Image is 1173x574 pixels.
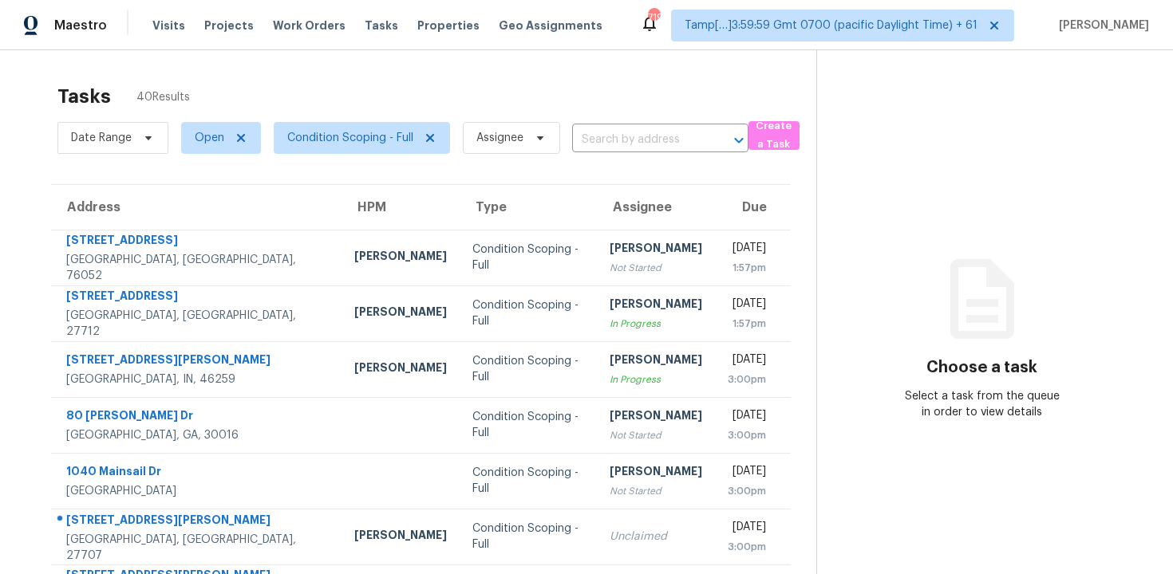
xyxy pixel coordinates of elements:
div: [GEOGRAPHIC_DATA], [GEOGRAPHIC_DATA], 27707 [66,532,329,564]
div: Unclaimed [610,529,702,545]
span: Visits [152,18,185,33]
div: 1:57pm [728,260,766,276]
div: [PERSON_NAME] [610,240,702,260]
button: Open [728,129,750,151]
th: Assignee [597,185,715,230]
span: Geo Assignments [499,18,602,33]
div: Condition Scoping - Full [472,521,584,552]
div: [STREET_ADDRESS] [66,288,329,308]
div: 3:00pm [728,483,766,499]
div: [PERSON_NAME] [354,527,447,547]
div: [STREET_ADDRESS][PERSON_NAME] [66,512,329,532]
div: [GEOGRAPHIC_DATA], [GEOGRAPHIC_DATA], 76052 [66,252,329,284]
div: [PERSON_NAME] [354,304,447,324]
th: Address [51,185,342,230]
div: [GEOGRAPHIC_DATA], GA, 30016 [66,427,329,443]
span: [PERSON_NAME] [1053,18,1149,33]
div: 80 [PERSON_NAME] Dr [66,407,329,427]
span: Condition Scoping - Full [287,130,413,146]
div: [PERSON_NAME] [610,296,702,316]
div: Condition Scoping - Full [472,465,584,497]
div: [DATE] [728,240,766,260]
span: 40 Results [136,89,190,105]
div: Select a task from the queue in order to view details [899,388,1064,420]
div: In Progress [610,372,702,387]
input: Search by address [572,128,704,152]
span: Open [195,130,224,146]
div: [DATE] [728,296,766,316]
div: [PERSON_NAME] [610,407,702,427]
div: [GEOGRAPHIC_DATA], IN, 46259 [66,372,329,387]
span: Properties [417,18,480,33]
div: [DATE] [728,463,766,483]
span: Projects [204,18,254,33]
div: 719 [648,10,659,26]
div: [PERSON_NAME] [610,463,702,483]
div: Condition Scoping - Full [472,297,584,329]
div: 1:57pm [728,316,766,332]
th: Type [460,185,597,230]
div: [STREET_ADDRESS][PERSON_NAME] [66,352,329,372]
div: Condition Scoping - Full [472,353,584,385]
span: Work Orders [273,18,346,33]
div: [DATE] [728,519,766,539]
div: [PERSON_NAME] [354,360,447,379]
div: Condition Scoping - Full [472,409,584,441]
th: Due [715,185,791,230]
div: 1040 Mainsail Dr [66,463,329,483]
button: Create a Task [748,121,800,150]
span: Create a Task [756,117,792,154]
span: Date Range [71,130,132,146]
h3: Choose a task [926,360,1037,375]
span: Maestro [54,18,107,33]
div: 3:00pm [728,427,766,443]
div: [DATE] [728,407,766,427]
div: Condition Scoping - Full [472,242,584,273]
div: Not Started [610,260,702,276]
div: [DATE] [728,352,766,372]
span: Tasks [365,20,398,31]
div: 3:00pm [728,372,766,387]
div: [GEOGRAPHIC_DATA], [GEOGRAPHIC_DATA], 27712 [66,308,329,340]
span: Tamp[…]3:59:59 Gmt 0700 (pacific Daylight Time) + 61 [685,18,977,33]
span: Assignee [476,130,523,146]
div: 3:00pm [728,539,766,555]
div: Not Started [610,483,702,499]
div: [GEOGRAPHIC_DATA] [66,483,329,499]
div: In Progress [610,316,702,332]
h2: Tasks [57,88,111,104]
div: Not Started [610,427,702,443]
div: [PERSON_NAME] [610,352,702,372]
div: [STREET_ADDRESS] [66,232,329,252]
div: [PERSON_NAME] [354,248,447,268]
th: HPM [342,185,460,230]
